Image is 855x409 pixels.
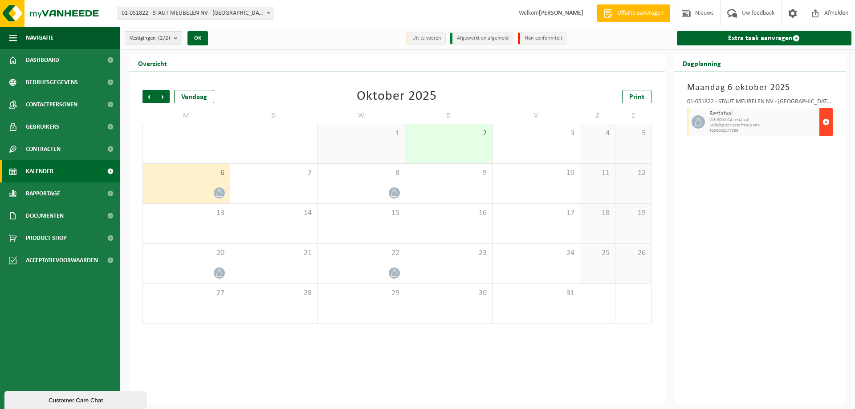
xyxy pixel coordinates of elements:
span: 21 [235,248,313,258]
span: Vestigingen [130,32,170,45]
span: 10 [497,168,575,178]
span: Vorige [142,90,156,103]
li: Uit te voeren [406,32,446,45]
span: Contactpersonen [26,93,77,116]
span: 15 [322,208,400,218]
span: Gebruikers [26,116,59,138]
span: 31 [497,288,575,298]
h3: Maandag 6 oktober 2025 [687,81,833,94]
span: 22 [322,248,400,258]
span: 2 [410,129,488,138]
span: Acceptatievoorwaarden [26,249,98,271]
span: 17 [497,208,575,218]
span: 27 [147,288,225,298]
li: Non-conformiteit [518,32,567,45]
button: OK [187,31,208,45]
span: 6 [147,168,225,178]
strong: [PERSON_NAME] [539,10,583,16]
span: Product Shop [26,227,66,249]
span: Bedrijfsgegevens [26,71,78,93]
span: 26 [620,248,646,258]
span: Offerte aanvragen [615,9,666,18]
span: Documenten [26,205,64,227]
span: WB-3000-GA restafval [709,117,818,123]
span: Lediging op vaste frequentie [709,123,818,128]
span: Kalender [26,160,53,182]
span: 24 [497,248,575,258]
span: Dashboard [26,49,59,71]
a: Offerte aanvragen [597,4,670,22]
count: (2/2) [158,35,170,41]
span: 20 [147,248,225,258]
span: Restafval [709,110,818,117]
span: 28 [235,288,313,298]
td: Z [615,108,651,124]
td: D [405,108,493,124]
span: 1 [322,129,400,138]
div: Oktober 2025 [357,90,437,103]
span: 16 [410,208,488,218]
span: 14 [235,208,313,218]
button: Vestigingen(2/2) [125,31,182,45]
td: W [318,108,405,124]
span: 8 [322,168,400,178]
span: 01-051822 - STAUT MEUBELEN NV - PARADISIO - NIEUWKERKEN-WAAS [118,7,273,20]
td: Z [580,108,616,124]
span: 9 [410,168,488,178]
td: V [493,108,580,124]
a: Extra taak aanvragen [677,31,852,45]
span: 13 [147,208,225,218]
span: T250002147399 [709,128,818,134]
span: 7 [235,168,313,178]
div: 01-051822 - STAUT MEUBELEN NV - [GEOGRAPHIC_DATA] - [GEOGRAPHIC_DATA]-[GEOGRAPHIC_DATA] [687,99,833,108]
span: Print [629,93,644,101]
span: Contracten [26,138,61,160]
span: 25 [585,248,611,258]
h2: Overzicht [129,54,176,72]
span: 12 [620,168,646,178]
span: 3 [497,129,575,138]
span: 23 [410,248,488,258]
a: Print [622,90,651,103]
span: 29 [322,288,400,298]
span: 5 [620,129,646,138]
span: 18 [585,208,611,218]
span: 4 [585,129,611,138]
span: Navigatie [26,27,53,49]
div: Vandaag [174,90,214,103]
span: 30 [410,288,488,298]
span: 11 [585,168,611,178]
td: D [230,108,318,124]
h2: Dagplanning [674,54,730,72]
li: Afgewerkt en afgemeld [450,32,513,45]
td: M [142,108,230,124]
span: Volgende [156,90,170,103]
span: 19 [620,208,646,218]
iframe: chat widget [4,389,149,409]
span: Rapportage [26,182,60,205]
span: 01-051822 - STAUT MEUBELEN NV - PARADISIO - NIEUWKERKEN-WAAS [118,7,273,20]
